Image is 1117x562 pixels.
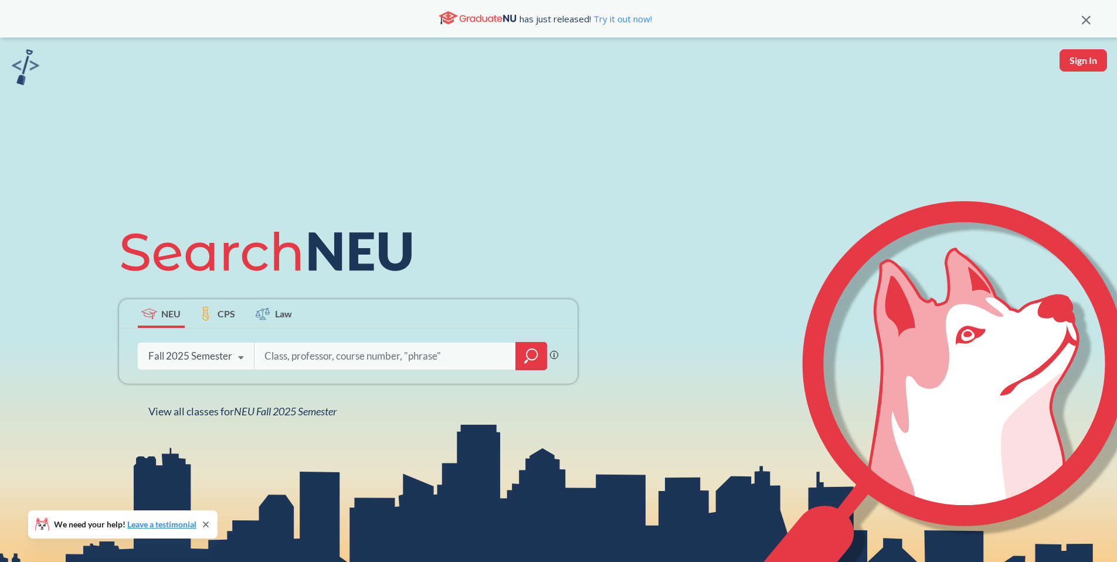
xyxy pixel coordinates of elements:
[524,348,538,364] svg: magnifying glass
[161,307,181,320] span: NEU
[1060,49,1107,72] button: Sign In
[54,520,196,529] span: We need your help!
[12,49,39,85] img: sandbox logo
[234,405,337,418] span: NEU Fall 2025 Semester
[12,49,39,89] a: sandbox logo
[520,12,652,25] span: has just released!
[515,342,547,370] div: magnifying glass
[591,13,652,25] a: Try it out now!
[148,350,232,363] div: Fall 2025 Semester
[127,519,196,529] a: Leave a testimonial
[263,344,507,368] input: Class, professor, course number, "phrase"
[275,307,292,320] span: Law
[218,307,235,320] span: CPS
[148,405,337,418] span: View all classes for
